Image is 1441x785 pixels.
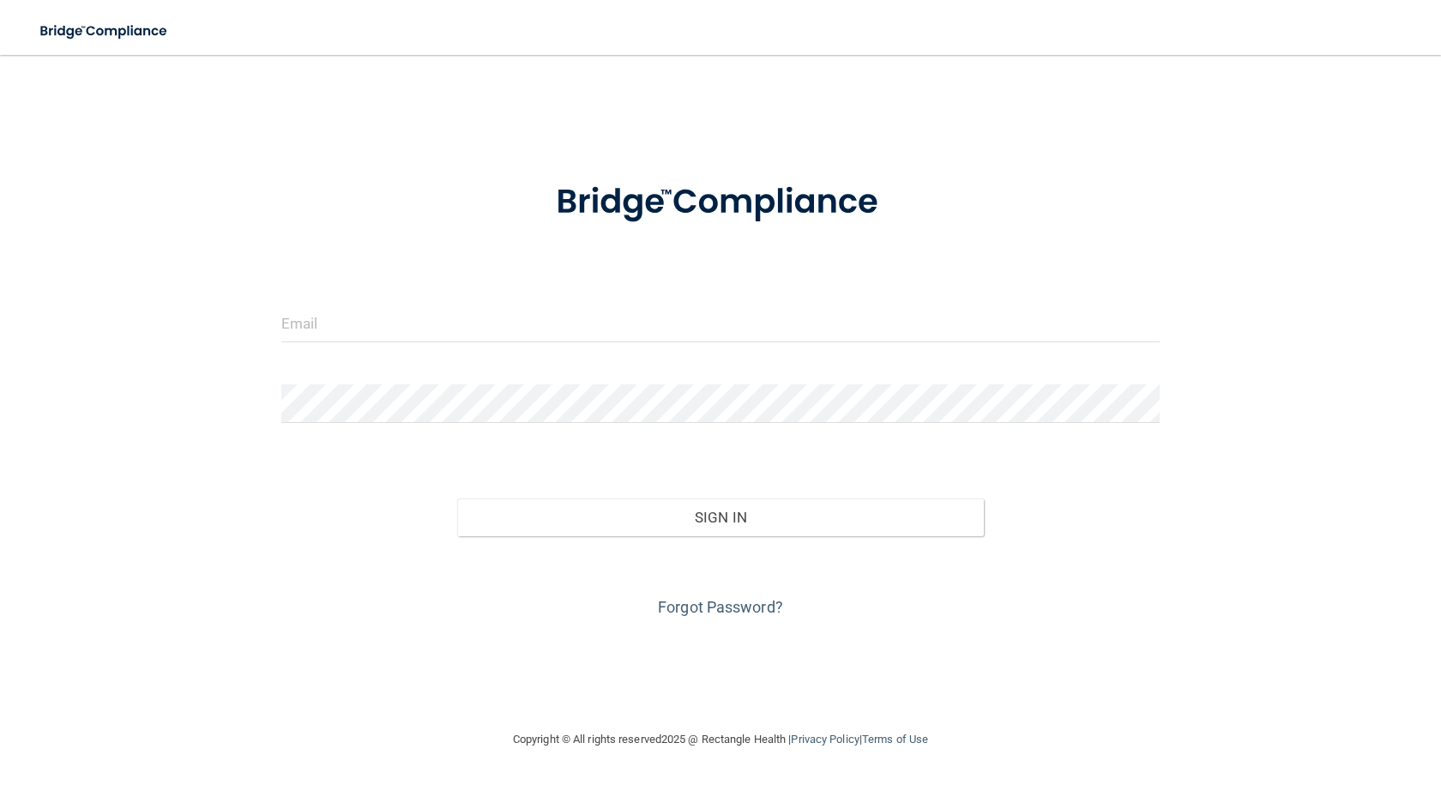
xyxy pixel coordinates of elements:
[658,598,783,616] a: Forgot Password?
[281,304,1160,342] input: Email
[791,733,859,746] a: Privacy Policy
[457,498,984,536] button: Sign In
[26,14,184,49] img: bridge_compliance_login_screen.278c3ca4.svg
[521,158,920,247] img: bridge_compliance_login_screen.278c3ca4.svg
[862,733,928,746] a: Terms of Use
[407,712,1034,767] div: Copyright © All rights reserved 2025 @ Rectangle Health | |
